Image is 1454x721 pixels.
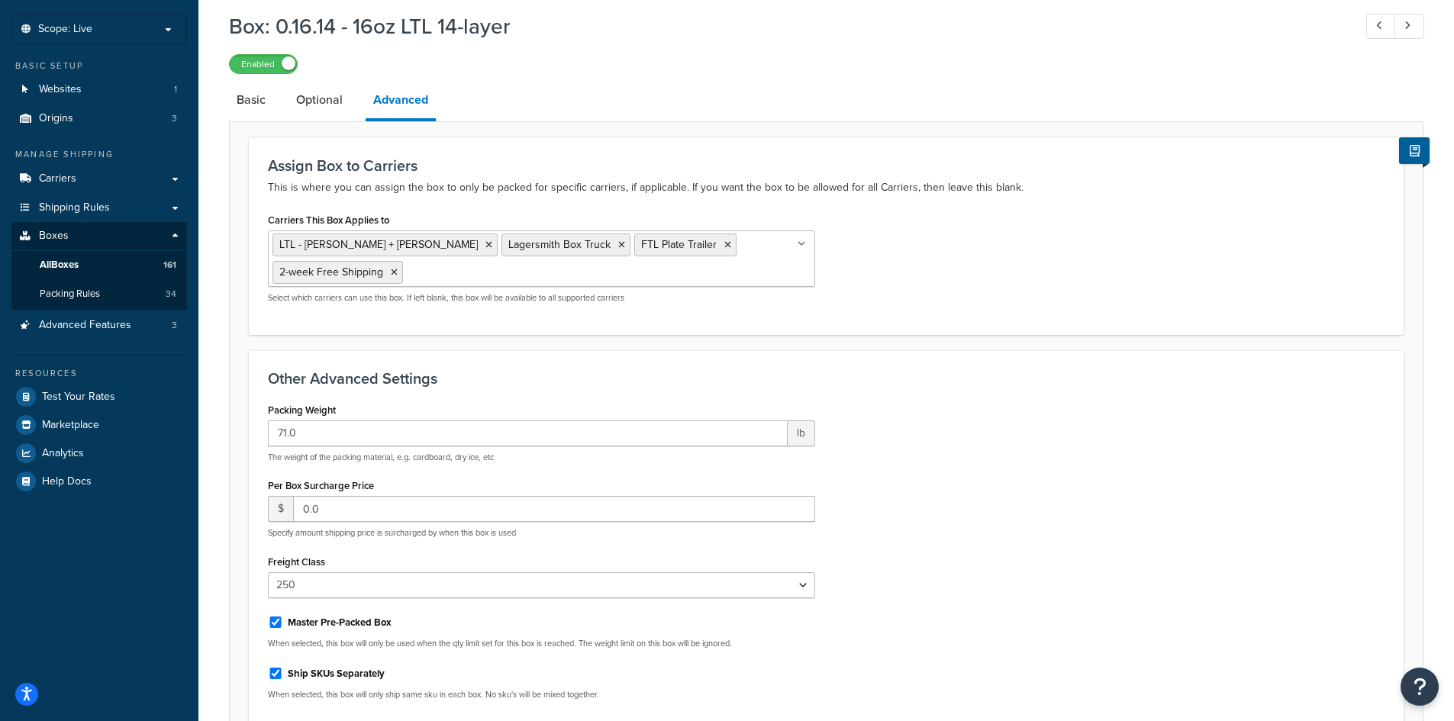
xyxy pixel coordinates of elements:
a: Previous Record [1366,14,1396,39]
span: Shipping Rules [39,201,110,214]
a: Optional [289,82,350,118]
p: Select which carriers can use this box. If left blank, this box will be available to all supporte... [268,292,815,304]
span: Test Your Rates [42,391,115,404]
span: Packing Rules [40,288,100,301]
span: Advanced Features [39,319,131,332]
label: Master Pre-Packed Box [288,616,392,629]
h1: Box: 0.16.14 - 16oz LTL 14-layer [229,11,1338,41]
span: Origins [39,112,73,125]
p: The weight of the packing material, e.g. cardboard, dry ice, etc [268,452,815,463]
div: Manage Shipping [11,148,187,161]
a: Advanced Features3 [11,311,187,340]
span: LTL - [PERSON_NAME] + [PERSON_NAME] [279,237,478,253]
a: Next Record [1394,14,1424,39]
span: 161 [163,259,176,272]
a: Test Your Rates [11,383,187,410]
span: Help Docs [42,475,92,488]
button: Show Help Docs [1399,137,1430,164]
span: Websites [39,83,82,96]
span: 1 [174,83,177,96]
p: When selected, this box will only ship same sku in each box. No sku's will be mixed together. [268,689,815,700]
span: 3 [172,112,177,125]
span: FTL Plate Trailer [641,237,717,253]
h3: Assign Box to Carriers [268,157,1385,174]
span: Analytics [42,447,84,460]
p: Specify amount shipping price is surcharged by when this box is used [268,527,815,539]
a: Analytics [11,439,187,467]
a: Marketplace [11,411,187,439]
label: Per Box Surcharge Price [268,480,374,491]
span: lb [788,420,815,446]
a: Boxes [11,222,187,250]
a: Shipping Rules [11,194,187,222]
a: Websites1 [11,76,187,104]
li: Packing Rules [11,280,187,308]
label: Enabled [230,55,297,73]
p: This is where you can assign the box to only be packed for specific carriers, if applicable. If y... [268,179,1385,197]
label: Freight Class [268,556,325,568]
a: Carriers [11,165,187,193]
a: Packing Rules34 [11,280,187,308]
span: Carriers [39,172,76,185]
span: $ [268,496,293,522]
a: AllBoxes161 [11,251,187,279]
label: Packing Weight [268,404,336,416]
label: Ship SKUs Separately [288,667,385,681]
span: 3 [172,319,177,332]
div: Basic Setup [11,60,187,72]
a: Basic [229,82,273,118]
span: 2-week Free Shipping [279,264,383,280]
label: Carriers This Box Applies to [268,214,389,226]
a: Help Docs [11,468,187,495]
span: 34 [166,288,176,301]
li: Websites [11,76,187,104]
p: When selected, this box will only be used when the qty limit set for this box is reached. The wei... [268,638,815,649]
button: Open Resource Center [1401,668,1439,706]
span: Scope: Live [38,23,92,36]
span: Lagersmith Box Truck [508,237,611,253]
li: Origins [11,105,187,133]
a: Advanced [366,82,436,121]
li: Advanced Features [11,311,187,340]
span: All Boxes [40,259,79,272]
span: Boxes [39,230,69,243]
h3: Other Advanced Settings [268,370,1385,387]
div: Resources [11,367,187,380]
a: Origins3 [11,105,187,133]
li: Boxes [11,222,187,309]
span: Marketplace [42,419,99,432]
